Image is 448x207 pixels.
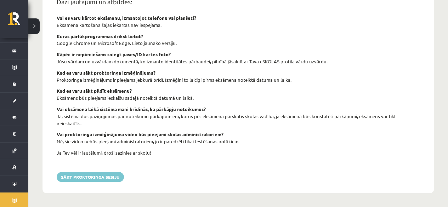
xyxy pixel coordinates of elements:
p: Proktoringa izmēģinājums ir pieejams jebkurā brīdī. Izmēģini to laicīgi pirms eksāmena noteiktā d... [57,76,420,84]
a: Rīgas 1. Tālmācības vidusskola [8,12,28,30]
p: Eksāmena kārtošana šajās iekārtās nav iespējama. [57,22,420,29]
strong: Kad es varu sākt pildīt eksāmenu? [57,88,132,94]
strong: Kuras pārlūkprogrammas drīkst lietot? [57,33,143,39]
button: Sākt proktoringa sesiju [57,172,124,182]
strong: Vai proktoringa izmēģinājuma video būs pieejami skolas administratoriem? [57,131,223,137]
p: Nē, šie video nebūs pieejami administratoriem, jo ir paredzēti tikai testēšanas nolūkiem. [57,138,420,145]
p: Jā, sistēma dos paziņojumus par noteikumu pārkāpumiem, kurus pēc eksāmena pārskatīs skolas vadība... [57,113,420,127]
p: Google Chrome un Microsoft Edge. Lieto jaunāko versiju. [57,40,420,47]
strong: Vai eksāmena laikā sistēma mani brīdīnās, ka pārkāpju noteikumus? [57,106,206,112]
p: Ja Tev vēl ir jautājumi, droši sazinies ar skolu! [57,149,420,156]
strong: Kad es varu sākt proktoringa izmēģinājumu? [57,70,155,76]
strong: Kāpēc ir nepieciešams sniegt pases/ID kartes foto? [57,51,171,57]
p: Jūsu vārdam un uzvārdam dokumentā, ko izmanto identitātes pārbaudei, pilnībā jāsakrīt ar Tava eSK... [57,58,420,65]
strong: Vai es varu kārtot eksāmenu, izmantojot telefonu vai planšeti? [57,15,196,21]
p: Eksāmens būs pieejams ieskaišu sadaļā noteiktā datumā un laikā. [57,94,420,102]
